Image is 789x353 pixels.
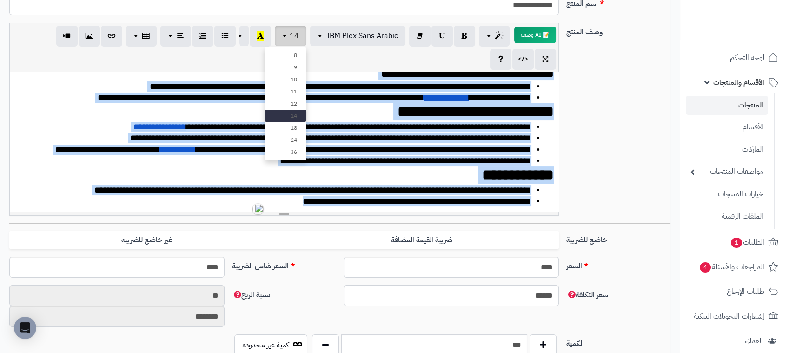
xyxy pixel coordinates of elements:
label: وصف المنتج [563,23,674,38]
span: المراجعات والأسئلة [699,260,764,273]
label: ضريبة القيمة المضافة [284,231,559,250]
a: طلبات الإرجاع [686,280,783,303]
a: 36 [265,146,306,158]
span: 1 [731,238,742,248]
span: 4 [700,262,711,273]
span: طلبات الإرجاع [727,285,764,298]
a: العملاء [686,330,783,352]
a: 10 [265,73,306,86]
a: خيارات المنتجات [686,184,768,204]
img: logo-2.png [726,24,780,43]
label: السعر شامل الضريبة [228,257,340,272]
span: العملاء [745,334,763,347]
a: الأقسام [686,117,768,137]
label: خاضع للضريبة [563,231,674,246]
button: 📝 AI وصف [514,27,556,43]
button: IBM Plex Sans Arabic [310,26,405,46]
span: 14 [290,30,299,41]
label: غير خاضع للضريبه [9,231,284,250]
a: الملفات الرقمية [686,206,768,226]
a: إشعارات التحويلات البنكية [686,305,783,327]
a: 8 [265,49,306,61]
a: 18 [265,122,306,134]
span: لوحة التحكم [730,51,764,64]
a: المنتجات [686,96,768,115]
a: 14 [265,110,306,122]
a: مواصفات المنتجات [686,162,768,182]
span: الأقسام والمنتجات [713,76,764,89]
span: الطلبات [730,236,764,249]
button: 14 [275,26,306,46]
span: سعر التكلفة [566,289,608,300]
a: الطلبات1 [686,231,783,253]
span: إشعارات التحويلات البنكية [694,310,764,323]
span: IBM Plex Sans Arabic [327,30,398,41]
a: لوحة التحكم [686,47,783,69]
a: المراجعات والأسئلة4 [686,256,783,278]
label: السعر [563,257,674,272]
a: 12 [265,98,306,110]
span: نسبة الربح [232,289,270,300]
a: 11 [265,86,306,98]
div: Open Intercom Messenger [14,317,36,339]
a: 9 [265,61,306,73]
a: 24 [265,134,306,146]
a: الماركات [686,140,768,160]
label: الكمية [563,334,674,349]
